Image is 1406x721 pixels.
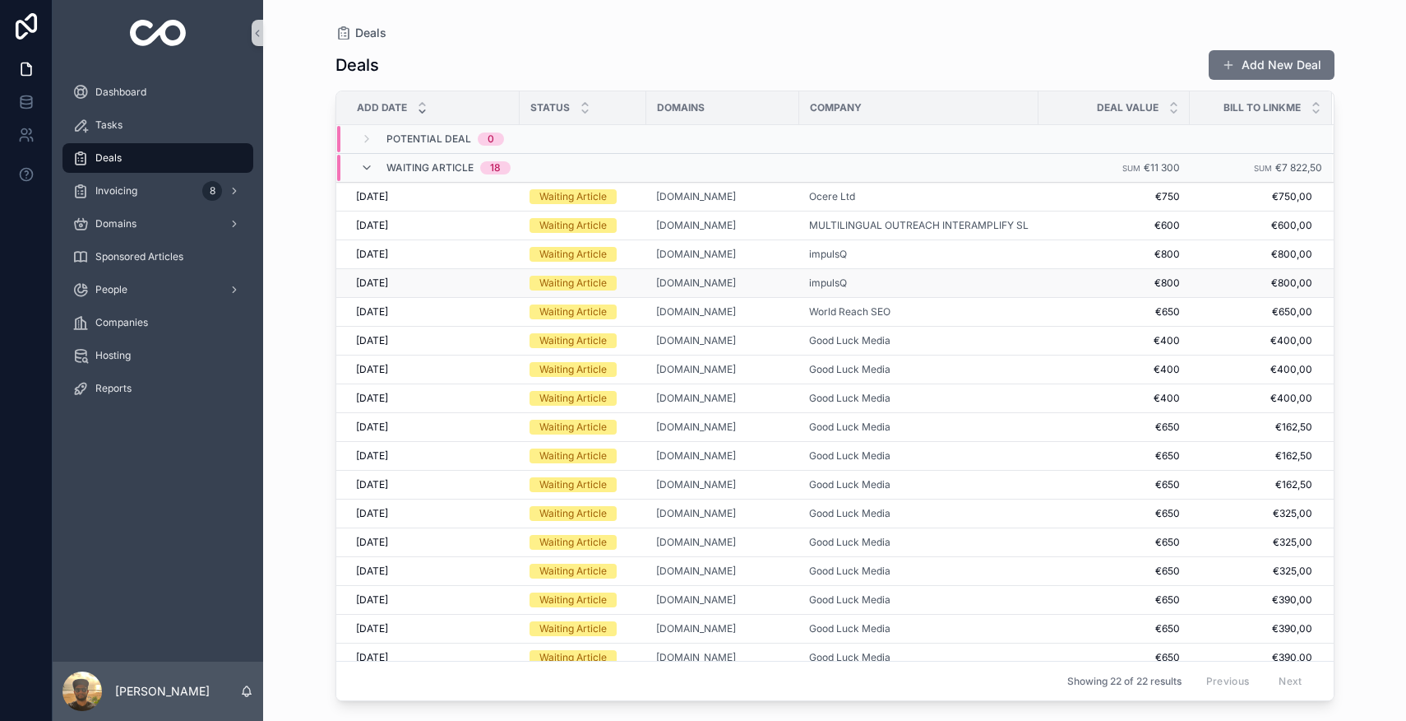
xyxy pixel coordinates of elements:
span: Bill to Linkme [1223,101,1301,114]
a: €650 [1048,536,1180,549]
span: [DATE] [356,449,388,463]
a: [DATE] [356,421,510,434]
span: Potential Deal [386,133,471,146]
a: [DOMAIN_NAME] [656,305,789,319]
a: [DOMAIN_NAME] [656,219,736,232]
span: Deal Value [1097,101,1159,114]
a: Good Luck Media [809,593,1029,607]
span: Good Luck Media [809,334,890,347]
a: €400 [1048,392,1180,405]
a: [DOMAIN_NAME] [656,536,736,549]
span: [DATE] [356,219,388,232]
a: [DOMAIN_NAME] [656,593,789,607]
a: €650 [1048,507,1180,520]
a: Good Luck Media [809,478,1029,491]
a: Dashboard [62,77,253,107]
a: Waiting Article [530,506,636,521]
a: [DOMAIN_NAME] [656,651,736,664]
span: €400,00 [1191,363,1312,376]
span: [DATE] [356,277,388,290]
a: [DATE] [356,219,510,232]
img: App logo [130,20,187,46]
div: Waiting Article [539,477,607,492]
span: €162,50 [1191,421,1312,434]
span: €650 [1048,421,1180,434]
a: [DOMAIN_NAME] [656,363,789,376]
div: 0 [488,133,494,146]
a: Good Luck Media [809,421,1029,434]
a: [DOMAIN_NAME] [656,565,736,578]
span: Status [530,101,570,114]
span: Good Luck Media [809,651,890,664]
a: [DOMAIN_NAME] [656,334,789,347]
a: [DOMAIN_NAME] [656,190,736,203]
a: [DOMAIN_NAME] [656,334,736,347]
a: [DATE] [356,305,510,319]
a: Good Luck Media [809,651,1029,664]
span: People [95,283,127,296]
span: Company [810,101,862,114]
a: [DOMAIN_NAME] [656,622,789,635]
a: [DOMAIN_NAME] [656,449,789,463]
a: €800 [1048,248,1180,261]
small: Sum [1122,164,1140,173]
a: Waiting Article [530,535,636,550]
a: [DOMAIN_NAME] [656,219,789,232]
span: Ocere Ltd [809,190,855,203]
a: Waiting Article [530,247,636,262]
a: [DOMAIN_NAME] [656,593,736,607]
span: €325,00 [1191,507,1312,520]
a: [DOMAIN_NAME] [656,478,789,491]
a: Hosting [62,341,253,370]
a: [DOMAIN_NAME] [656,622,736,635]
a: [DOMAIN_NAME] [656,277,789,290]
a: €390,00 [1191,593,1312,607]
a: €650 [1048,478,1180,491]
span: €325,00 [1191,536,1312,549]
span: Good Luck Media [809,593,890,607]
span: €750,00 [1191,190,1312,203]
a: Good Luck Media [809,363,1029,376]
a: [DOMAIN_NAME] [656,421,736,434]
a: [DOMAIN_NAME] [656,248,789,261]
span: [DATE] [356,363,388,376]
span: [DOMAIN_NAME] [656,449,736,463]
a: €750 [1048,190,1180,203]
a: Good Luck Media [809,449,890,463]
div: Waiting Article [539,506,607,521]
a: Good Luck Media [809,536,890,549]
div: Waiting Article [539,420,607,435]
a: [DOMAIN_NAME] [656,507,789,520]
a: [DOMAIN_NAME] [656,277,736,290]
span: [DATE] [356,190,388,203]
span: €800,00 [1191,248,1312,261]
a: Good Luck Media [809,622,890,635]
small: Sum [1254,164,1272,173]
span: Good Luck Media [809,421,890,434]
div: Waiting Article [539,535,607,550]
div: Waiting Article [539,650,607,665]
a: Reports [62,374,253,403]
a: €325,00 [1191,565,1312,578]
span: Good Luck Media [809,565,890,578]
a: [DOMAIN_NAME] [656,651,789,664]
a: MULTILINGUAL OUTREACH INTERAMPLIFY SL [809,219,1029,232]
span: Companies [95,316,148,329]
a: Good Luck Media [809,565,1029,578]
span: €650 [1048,565,1180,578]
span: [DOMAIN_NAME] [656,363,736,376]
span: €390,00 [1191,622,1312,635]
a: [DATE] [356,392,510,405]
span: [DATE] [356,622,388,635]
a: €400,00 [1191,392,1312,405]
a: [DOMAIN_NAME] [656,421,789,434]
div: Waiting Article [539,564,607,579]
